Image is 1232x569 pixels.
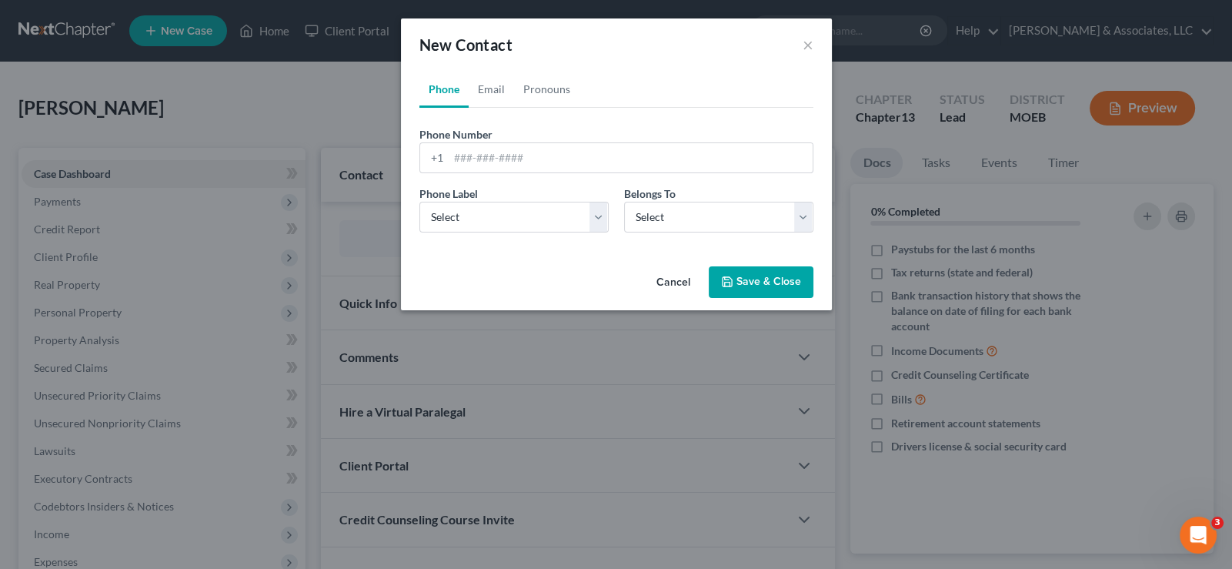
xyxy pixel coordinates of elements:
[419,128,492,141] span: Phone Number
[419,71,469,108] a: Phone
[709,266,813,299] button: Save & Close
[419,187,478,200] span: Phone Label
[449,143,813,172] input: ###-###-####
[624,187,676,200] span: Belongs To
[644,268,703,299] button: Cancel
[514,71,579,108] a: Pronouns
[1211,517,1224,529] span: 3
[419,35,512,54] span: New Contact
[1180,517,1217,554] iframe: Intercom live chat
[420,143,449,172] div: +1
[469,71,514,108] a: Email
[803,35,813,54] button: ×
